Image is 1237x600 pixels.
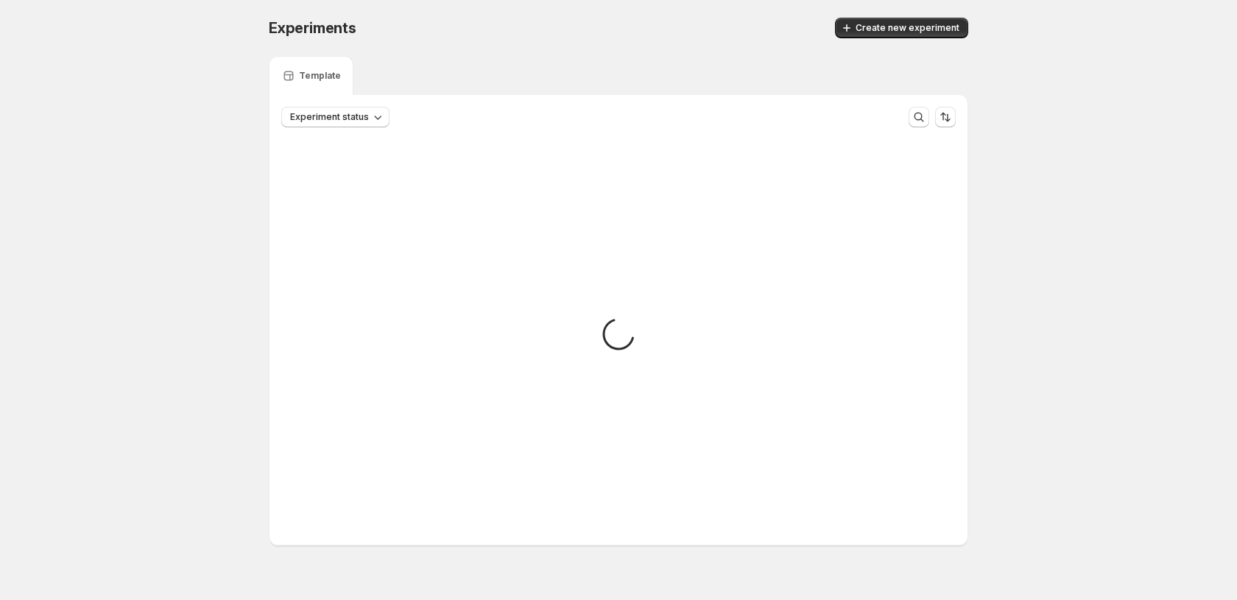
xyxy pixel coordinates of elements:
[269,19,356,37] span: Experiments
[290,111,369,123] span: Experiment status
[856,22,959,34] span: Create new experiment
[281,107,390,127] button: Experiment status
[835,18,968,38] button: Create new experiment
[935,107,956,127] button: Sort the results
[299,70,341,82] p: Template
